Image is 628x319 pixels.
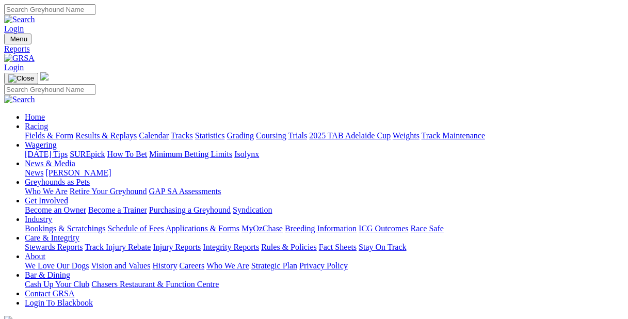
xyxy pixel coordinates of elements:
[319,243,357,251] a: Fact Sheets
[25,150,68,158] a: [DATE] Tips
[179,261,204,270] a: Careers
[85,243,151,251] a: Track Injury Rebate
[171,131,193,140] a: Tracks
[149,150,232,158] a: Minimum Betting Limits
[4,44,624,54] a: Reports
[299,261,348,270] a: Privacy Policy
[166,224,239,233] a: Applications & Forms
[107,224,164,233] a: Schedule of Fees
[4,84,95,95] input: Search
[241,224,283,233] a: MyOzChase
[4,63,24,72] a: Login
[251,261,297,270] a: Strategic Plan
[288,131,307,140] a: Trials
[91,280,219,289] a: Chasers Restaurant & Function Centre
[70,187,147,196] a: Retire Your Greyhound
[227,131,254,140] a: Grading
[25,289,74,298] a: Contact GRSA
[25,122,48,131] a: Racing
[233,205,272,214] a: Syndication
[25,131,73,140] a: Fields & Form
[91,261,150,270] a: Vision and Values
[25,243,83,251] a: Stewards Reports
[153,243,201,251] a: Injury Reports
[75,131,137,140] a: Results & Replays
[152,261,177,270] a: History
[261,243,317,251] a: Rules & Policies
[4,73,38,84] button: Toggle navigation
[4,15,35,24] img: Search
[10,35,27,43] span: Menu
[309,131,391,140] a: 2025 TAB Adelaide Cup
[25,205,86,214] a: Become an Owner
[149,187,221,196] a: GAP SA Assessments
[25,298,93,307] a: Login To Blackbook
[25,224,624,233] div: Industry
[4,95,35,104] img: Search
[25,280,89,289] a: Cash Up Your Club
[25,150,624,159] div: Wagering
[4,24,24,33] a: Login
[410,224,443,233] a: Race Safe
[25,178,90,186] a: Greyhounds as Pets
[25,233,79,242] a: Care & Integrity
[25,140,57,149] a: Wagering
[25,187,68,196] a: Who We Are
[25,168,43,177] a: News
[25,187,624,196] div: Greyhounds as Pets
[4,34,31,44] button: Toggle navigation
[422,131,485,140] a: Track Maintenance
[25,270,70,279] a: Bar & Dining
[25,243,624,252] div: Care & Integrity
[25,131,624,140] div: Racing
[25,215,52,224] a: Industry
[149,205,231,214] a: Purchasing a Greyhound
[25,205,624,215] div: Get Involved
[25,261,624,270] div: About
[285,224,357,233] a: Breeding Information
[45,168,111,177] a: [PERSON_NAME]
[25,196,68,205] a: Get Involved
[8,74,34,83] img: Close
[88,205,147,214] a: Become a Trainer
[393,131,420,140] a: Weights
[256,131,286,140] a: Coursing
[40,72,49,81] img: logo-grsa-white.png
[4,54,35,63] img: GRSA
[25,168,624,178] div: News & Media
[206,261,249,270] a: Who We Are
[70,150,105,158] a: SUREpick
[25,224,105,233] a: Bookings & Scratchings
[139,131,169,140] a: Calendar
[4,4,95,15] input: Search
[25,159,75,168] a: News & Media
[107,150,148,158] a: How To Bet
[25,261,89,270] a: We Love Our Dogs
[25,280,624,289] div: Bar & Dining
[359,224,408,233] a: ICG Outcomes
[25,252,45,261] a: About
[359,243,406,251] a: Stay On Track
[25,113,45,121] a: Home
[195,131,225,140] a: Statistics
[203,243,259,251] a: Integrity Reports
[234,150,259,158] a: Isolynx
